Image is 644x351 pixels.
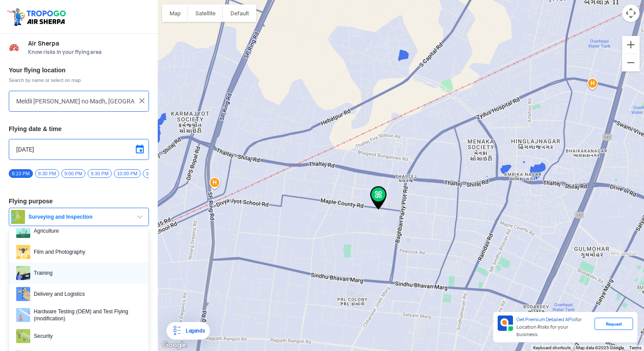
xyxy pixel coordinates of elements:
[11,210,25,224] img: survey.png
[30,308,142,322] span: Hardware Testing (OEM) and Test Flying (modification)
[162,4,188,22] button: Show street map
[172,326,182,336] img: Legends
[143,169,170,178] span: 10:30 PM
[9,126,149,132] h3: Flying date & time
[16,144,142,155] input: Select Date
[182,326,205,336] div: Legends
[594,318,633,330] div: Request
[30,287,142,301] span: Delivery and Logistics
[28,40,149,47] span: Air Sherpa
[30,329,142,343] span: Security
[114,169,141,178] span: 10:00 PM
[7,7,69,27] img: ic_tgdronemaps.svg
[16,329,30,343] img: security.png
[513,316,594,339] div: for Location Risks for your business.
[9,42,19,53] img: Risk Scores
[30,245,142,259] span: Film and Photography
[622,54,640,71] button: Zoom out
[517,316,575,323] span: Get Premium Detailed APIs
[16,308,30,322] img: ic_hardwaretesting.png
[576,345,624,350] span: Map data ©2025 Google
[16,266,30,280] img: training.png
[30,224,142,238] span: Agriculture
[9,77,149,84] span: Search by name or select on map
[138,96,146,105] img: ic_close.png
[622,36,640,53] button: Zoom in
[25,213,134,220] span: Surveying and Inspection
[498,316,513,331] img: Premium APIs
[16,224,30,238] img: agri.png
[35,169,59,178] span: 8:30 PM
[9,198,149,204] h3: Flying purpose
[16,287,30,301] img: delivery.png
[16,96,135,106] input: Search your flying location
[188,4,223,22] button: Show satellite imagery
[533,345,571,351] button: Keyboard shortcuts
[16,245,30,259] img: film.png
[629,345,641,350] a: Terms
[160,340,189,351] img: Google
[30,266,142,280] span: Training
[160,340,189,351] a: Open this area in Google Maps (opens a new window)
[9,169,33,178] span: 8:23 PM
[28,49,149,56] span: Know risks in your flying area
[61,169,85,178] span: 9:00 PM
[9,208,149,226] button: Surveying and Inspection
[88,169,112,178] span: 9:30 PM
[622,4,640,22] button: Map camera controls
[9,67,149,73] h3: Your flying location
